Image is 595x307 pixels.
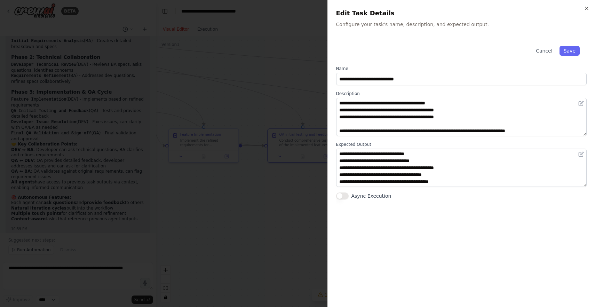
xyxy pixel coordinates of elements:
[560,46,580,56] button: Save
[577,99,585,108] button: Open in editor
[577,150,585,158] button: Open in editor
[336,8,587,18] h2: Edit Task Details
[532,46,556,56] button: Cancel
[336,66,587,71] label: Name
[351,192,391,199] label: Async Execution
[336,142,587,147] label: Expected Output
[336,21,587,28] p: Configure your task's name, description, and expected output.
[336,91,587,96] label: Description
